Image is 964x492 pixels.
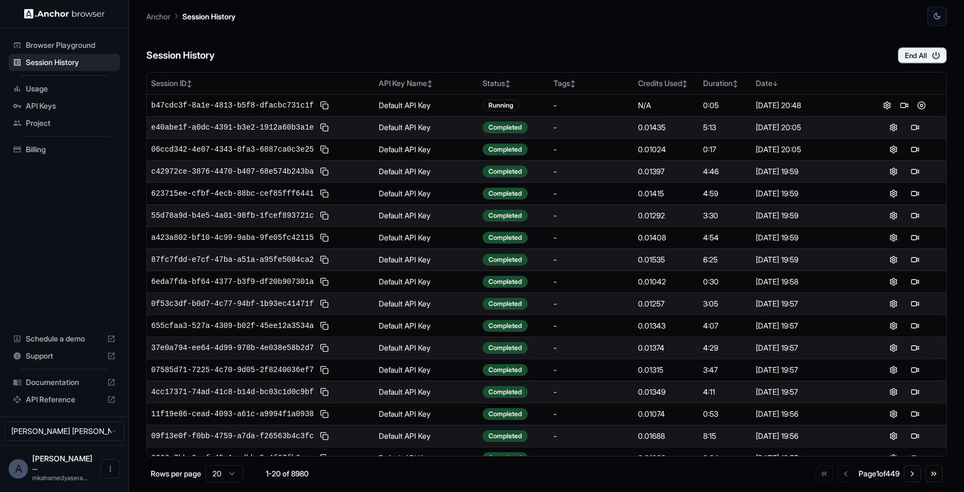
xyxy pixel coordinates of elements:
p: Rows per page [151,468,201,479]
div: [DATE] 20:05 [756,122,857,133]
div: [DATE] 19:57 [756,343,857,353]
span: ↕ [187,80,192,88]
div: Completed [483,408,528,420]
div: Completed [483,188,528,199]
div: 4:29 [703,343,747,353]
div: - [554,387,629,397]
div: [DATE] 19:59 [756,166,857,177]
span: 6eda7fda-bf64-4377-b3f9-df20b907301a [151,276,314,287]
td: Default API Key [374,138,478,160]
div: [DATE] 19:58 [756,276,857,287]
div: Completed [483,364,528,376]
span: b47cdc3f-8a1e-4813-b5f8-dfacbc731c1f [151,100,314,111]
p: Session History [182,11,236,22]
div: 1-20 of 8980 [260,468,314,479]
div: Documentation [9,374,120,391]
span: 09f13e0f-f0bb-4759-a7da-f26563b4c3fc [151,431,314,441]
div: 0.01074 [638,409,694,419]
div: 0.01397 [638,166,694,177]
div: Status [483,78,545,89]
td: Default API Key [374,359,478,381]
div: 4:07 [703,320,747,331]
td: Default API Key [374,403,478,425]
div: 0:30 [703,276,747,287]
td: Default API Key [374,204,478,226]
td: Default API Key [374,270,478,293]
div: 0.01688 [638,431,694,441]
div: - [554,320,629,331]
div: 0.01042 [638,276,694,287]
td: Default API Key [374,116,478,138]
div: [DATE] 19:55 [756,453,857,464]
td: Default API Key [374,248,478,270]
div: - [554,188,629,199]
span: a423a802-bf10-4c99-9aba-9fe05fc42115 [151,232,314,243]
td: Default API Key [374,381,478,403]
div: 4:46 [703,166,747,177]
td: Default API Key [374,425,478,447]
div: 0.01374 [638,343,694,353]
span: API Reference [26,394,103,405]
div: - [554,166,629,177]
div: - [554,453,629,464]
span: 06ccd342-4e07-4343-8fa3-6887ca0c3e25 [151,144,314,155]
div: - [554,276,629,287]
div: [DATE] 19:56 [756,431,857,441]
div: Completed [483,342,528,354]
div: 3:05 [703,298,747,309]
span: 07585d71-7225-4c70-9d05-2f8240036ef7 [151,365,314,375]
span: 623715ee-cfbf-4ecb-88bc-cef85fff6441 [151,188,314,199]
span: ↕ [427,80,433,88]
div: - [554,122,629,133]
div: Completed [483,276,528,288]
div: 3:30 [703,210,747,221]
div: Completed [483,452,528,464]
div: 0.01435 [638,122,694,133]
div: - [554,144,629,155]
td: Default API Key [374,94,478,116]
div: [DATE] 19:56 [756,409,857,419]
span: Project [26,118,116,129]
button: End All [898,47,947,63]
div: Billing [9,141,120,158]
div: - [554,343,629,353]
td: Default API Key [374,337,478,359]
div: [DATE] 20:05 [756,144,857,155]
div: 0.01349 [638,387,694,397]
td: Default API Key [374,447,478,469]
div: Duration [703,78,747,89]
div: [DATE] 19:59 [756,188,857,199]
div: [DATE] 20:48 [756,100,857,111]
div: Schedule a demo [9,330,120,347]
span: ↕ [570,80,576,88]
div: Completed [483,254,528,266]
div: 4:11 [703,387,747,397]
div: 8:15 [703,431,747,441]
div: 0.01024 [638,144,694,155]
span: Schedule a demo [26,333,103,344]
div: Usage [9,80,120,97]
span: 87fc7fdd-e7cf-47ba-a51a-a95fe5084ca2 [151,254,314,265]
div: Page 1 of 449 [859,468,899,479]
span: 11f19e86-cead-4093-a61c-a9994f1a0938 [151,409,314,419]
span: 55d78a9d-b4e5-4a01-98fb-1fcef893721c [151,210,314,221]
div: [DATE] 19:57 [756,298,857,309]
div: 0.01033 [638,453,694,464]
span: Documentation [26,377,103,388]
div: 0:53 [703,409,747,419]
span: mkahamedyaserarafath@gmail.com [32,474,88,482]
div: Completed [483,144,528,155]
div: - [554,232,629,243]
span: c42972ce-3876-4470-b407-68e574b243ba [151,166,314,177]
div: Project [9,115,120,132]
nav: breadcrumb [146,10,236,22]
img: Anchor Logo [24,9,105,19]
div: [DATE] 19:59 [756,232,857,243]
span: 37e0a794-ee64-4d99-978b-4e038e58b2d7 [151,343,314,353]
td: Default API Key [374,226,478,248]
div: Running [483,99,519,111]
div: - [554,298,629,309]
div: 0.01535 [638,254,694,265]
p: Anchor [146,11,171,22]
div: Browser Playground [9,37,120,54]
